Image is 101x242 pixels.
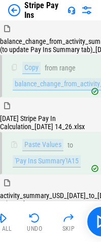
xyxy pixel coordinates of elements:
img: Back [8,4,20,16]
div: range [59,64,76,72]
img: Undo [28,212,41,224]
button: Undo [18,209,51,234]
div: Paste Values [22,139,63,151]
img: Settings menu [81,4,93,16]
div: Skip [62,226,75,232]
div: to [68,141,73,149]
img: Support [68,6,76,14]
div: Undo [27,226,42,232]
div: Copy [22,62,41,74]
div: 'Pay Ins Summary'!A15 [13,155,81,167]
button: Skip [52,209,85,234]
div: from [45,64,58,72]
div: Stripe Pay Ins [24,1,63,20]
img: Skip [62,212,75,224]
